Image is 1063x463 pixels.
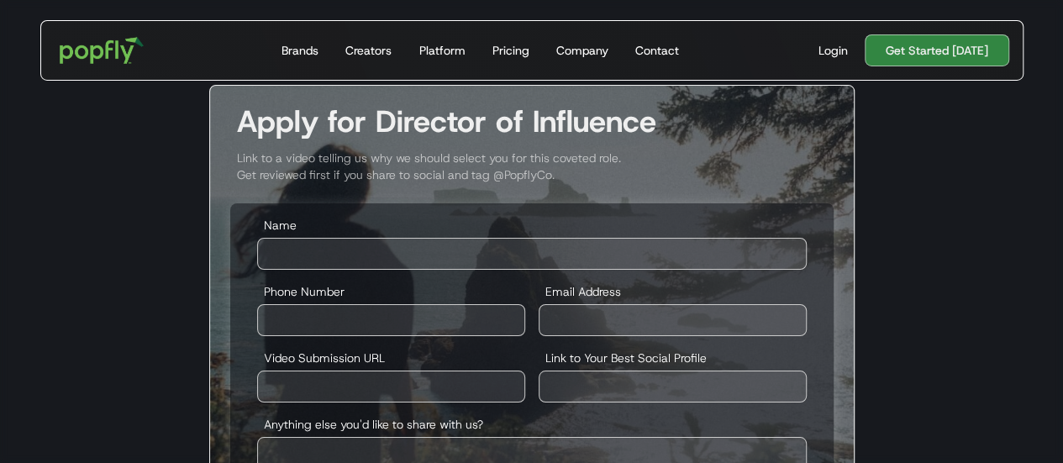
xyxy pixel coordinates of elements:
a: Pricing [485,21,535,80]
div: Platform [418,42,465,59]
div: Link to a video telling us why we should select you for this coveted role. Get reviewed first if ... [210,150,854,183]
a: Company [549,21,614,80]
a: Brands [275,21,325,80]
a: Contact [628,21,685,80]
div: Contact [634,42,678,59]
label: Anything else you'd like to share with us? [257,416,807,433]
div: Brands [282,42,318,59]
div: Login [818,42,848,59]
strong: Apply for Director of Influence [237,101,656,141]
a: Creators [339,21,398,80]
a: Login [812,42,855,59]
div: Creators [345,42,392,59]
a: Platform [412,21,471,80]
label: Name [257,217,807,234]
label: Link to Your Best Social Profile [539,350,807,366]
a: Get Started [DATE] [865,34,1009,66]
label: Video Submission URL [257,350,525,366]
label: Phone Number [257,283,525,300]
div: Company [555,42,608,59]
div: Pricing [492,42,529,59]
label: Email Address [539,283,807,300]
a: home [48,25,156,76]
